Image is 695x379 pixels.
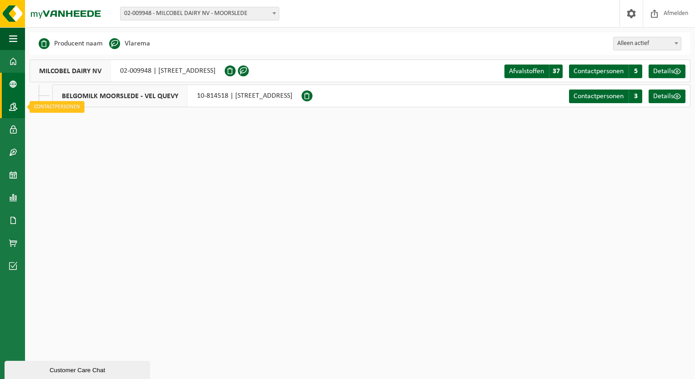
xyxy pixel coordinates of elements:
span: Details [653,68,674,75]
span: Contactpersonen [574,68,624,75]
a: Details [649,65,685,78]
a: Contactpersonen 5 [569,65,642,78]
span: 5 [629,65,642,78]
li: Producent naam [39,37,103,50]
span: Alleen actief [614,37,681,50]
a: Details [649,90,685,103]
span: 02-009948 - MILCOBEL DAIRY NV - MOORSLEDE [120,7,279,20]
span: MILCOBEL DAIRY NV [30,60,111,82]
span: BELGOMILK MOORSLEDE - VEL QUEVY [53,85,188,107]
span: Alleen actief [613,37,681,50]
div: 10-814518 | [STREET_ADDRESS] [52,85,302,107]
span: 02-009948 - MILCOBEL DAIRY NV - MOORSLEDE [121,7,279,20]
span: 3 [629,90,642,103]
li: Vlarema [109,37,150,50]
span: 37 [549,65,563,78]
a: Contactpersonen 3 [569,90,642,103]
div: 02-009948 | [STREET_ADDRESS] [30,60,225,82]
span: Afvalstoffen [509,68,544,75]
a: Afvalstoffen 37 [504,65,563,78]
span: Details [653,93,674,100]
iframe: chat widget [5,359,152,379]
span: Contactpersonen [574,93,624,100]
